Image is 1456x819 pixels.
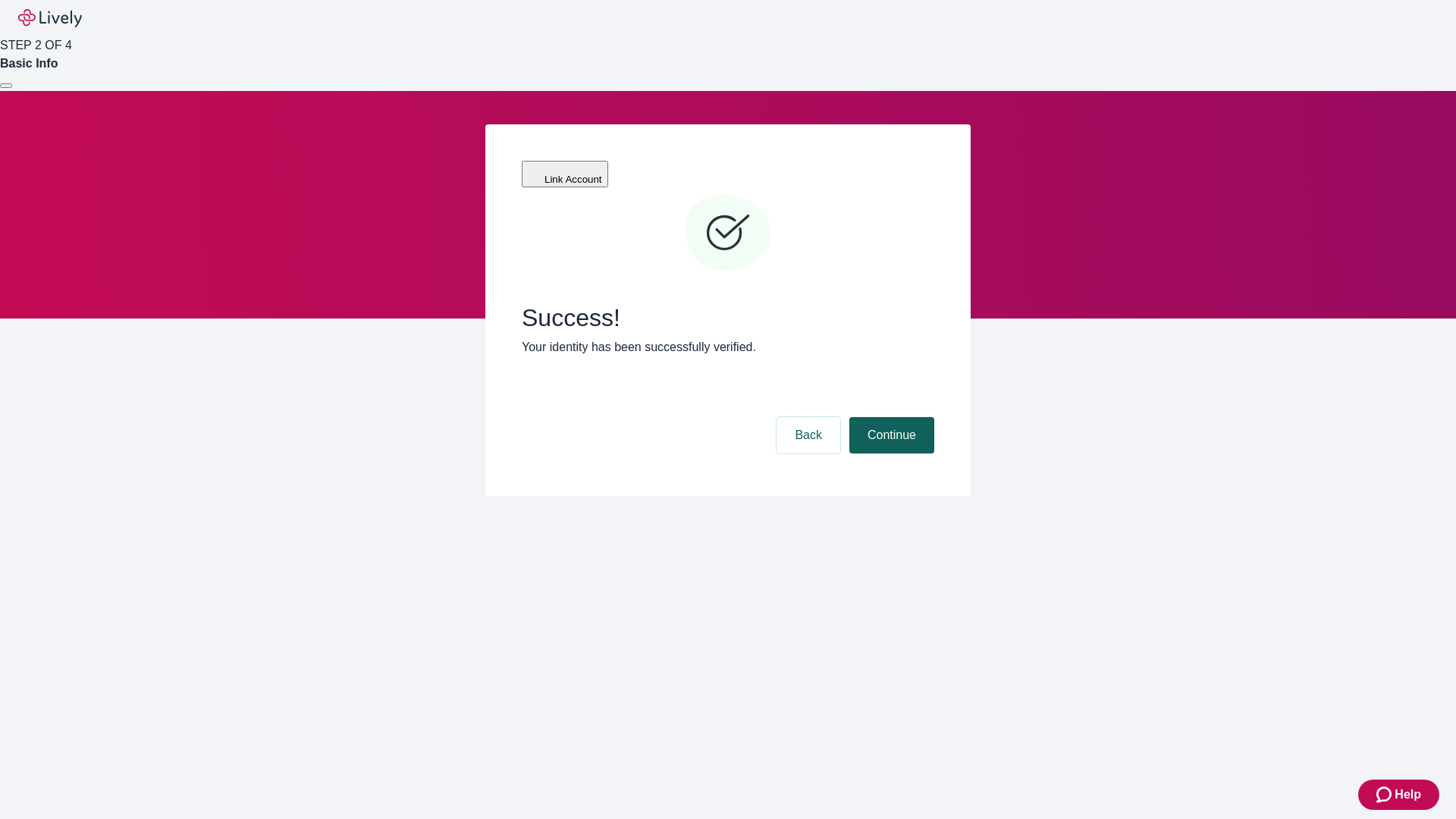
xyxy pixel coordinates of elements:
button: Zendesk support iconHelp [1358,780,1439,810]
span: Help [1395,786,1421,804]
button: Link Account [522,161,608,187]
svg: Checkmark icon [682,188,773,279]
img: Lively [18,9,82,27]
button: Continue [849,417,934,453]
svg: Zendesk support icon [1376,786,1395,804]
span: Success! [522,303,934,332]
p: Your identity has been successfully verified. [522,338,934,356]
button: Back [777,417,840,453]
